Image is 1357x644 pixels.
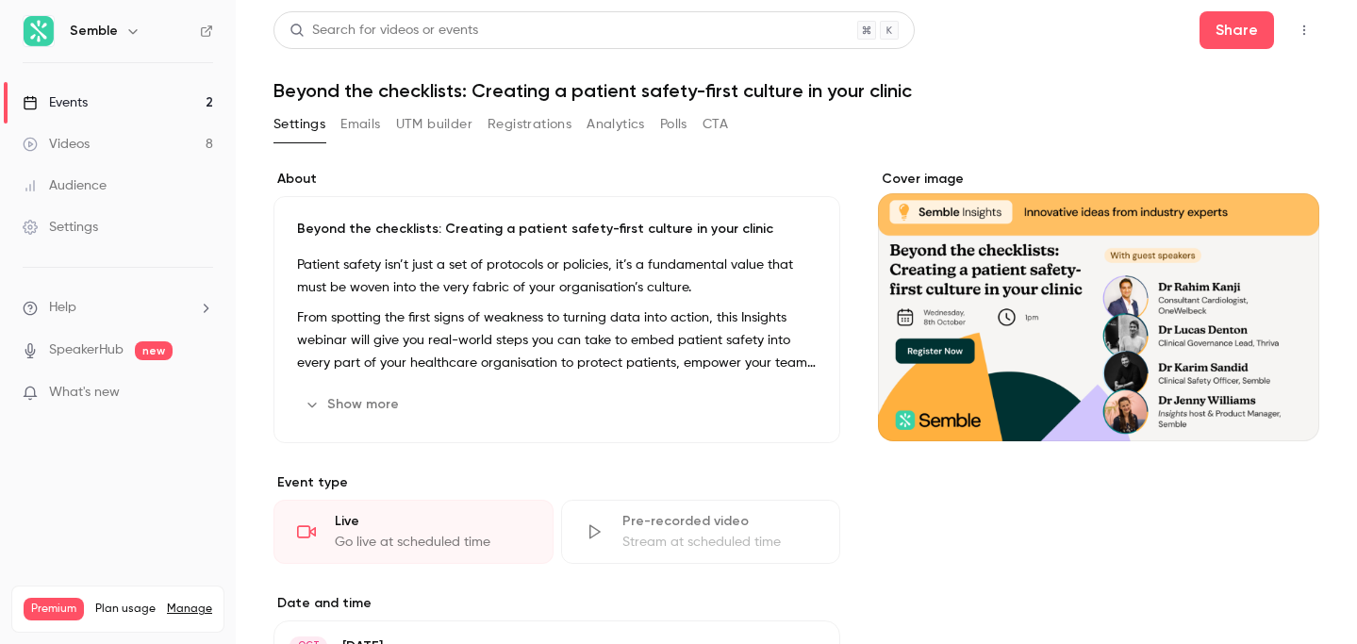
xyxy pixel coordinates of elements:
img: Semble [24,16,54,46]
span: Premium [24,598,84,620]
li: help-dropdown-opener [23,298,213,318]
h6: Semble [70,22,118,41]
div: Pre-recorded videoStream at scheduled time [561,500,841,564]
p: Beyond the checklists: Creating a patient safety-first culture in your clinic [297,220,817,239]
button: Emails [340,109,380,140]
div: Audience [23,176,107,195]
iframe: Noticeable Trigger [190,385,213,402]
p: Event type [273,473,840,492]
label: Date and time [273,594,840,613]
button: Show more [297,389,410,420]
div: Live [335,512,530,531]
button: Analytics [587,109,645,140]
div: Settings [23,218,98,237]
span: new [135,341,173,360]
p: From spotting the first signs of weakness to turning data into action, this Insights webinar will... [297,306,817,374]
button: Settings [273,109,325,140]
div: Search for videos or events [290,21,478,41]
div: LiveGo live at scheduled time [273,500,554,564]
h1: Beyond the checklists: Creating a patient safety-first culture in your clinic [273,79,1319,102]
div: Go live at scheduled time [335,533,530,552]
button: Polls [660,109,687,140]
span: Help [49,298,76,318]
button: Registrations [488,109,571,140]
span: What's new [49,383,120,403]
p: Patient safety isn’t just a set of protocols or policies, it’s a fundamental value that must be w... [297,254,817,299]
span: Plan usage [95,602,156,617]
label: About [273,170,840,189]
label: Cover image [878,170,1319,189]
a: Manage [167,602,212,617]
div: Pre-recorded video [622,512,818,531]
a: SpeakerHub [49,340,124,360]
button: UTM builder [396,109,472,140]
button: CTA [703,109,728,140]
section: Cover image [878,170,1319,441]
button: Share [1200,11,1274,49]
div: Events [23,93,88,112]
div: Videos [23,135,90,154]
div: Stream at scheduled time [622,533,818,552]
